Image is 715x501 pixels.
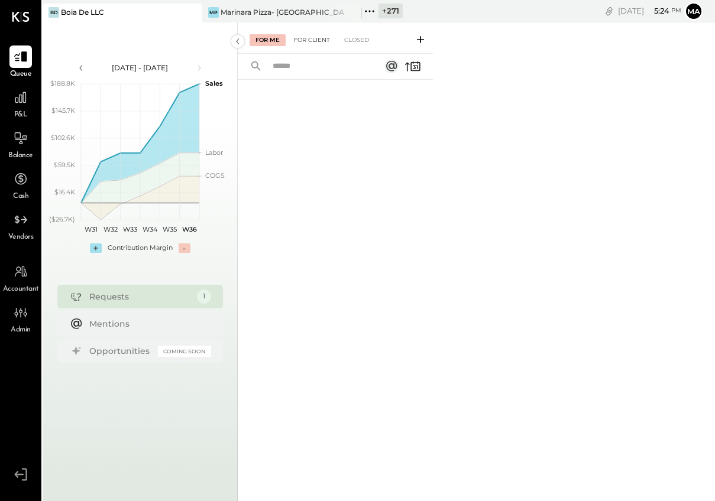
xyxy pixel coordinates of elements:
div: + 271 [378,4,403,18]
div: [DATE] [618,5,681,17]
div: Marinara Pizza- [GEOGRAPHIC_DATA] [221,7,344,17]
div: 1 [197,289,211,304]
span: Cash [13,191,28,202]
text: W36 [182,225,196,233]
div: MP [208,7,219,18]
div: - [179,243,190,253]
text: W35 [163,225,177,233]
text: W31 [84,225,97,233]
a: Accountant [1,261,41,295]
text: $102.6K [51,134,75,142]
text: W33 [123,225,137,233]
text: COGS [205,171,225,180]
div: + [90,243,102,253]
div: Opportunities [89,345,152,357]
text: $16.4K [54,188,75,196]
span: Balance [8,151,33,161]
text: $59.5K [54,161,75,169]
text: W34 [143,225,158,233]
span: Vendors [8,232,34,243]
a: Balance [1,127,41,161]
div: copy link [603,5,615,17]
text: $145.7K [51,106,75,115]
button: Ma [684,2,703,21]
div: Coming Soon [158,346,211,357]
a: P&L [1,86,41,121]
div: Closed [338,34,375,46]
text: W32 [103,225,118,233]
div: Mentions [89,318,205,330]
a: Cash [1,168,41,202]
div: Contribution Margin [108,243,173,253]
span: Admin [11,325,31,336]
div: For Me [250,34,286,46]
a: Vendors [1,209,41,243]
div: [DATE] - [DATE] [90,63,190,73]
a: Queue [1,45,41,80]
a: Admin [1,301,41,336]
text: ($26.7K) [49,215,75,223]
span: Queue [10,69,32,80]
div: Boia De LLC [61,7,104,17]
text: $188.8K [50,79,75,87]
text: Sales [205,79,223,87]
div: BD [48,7,59,18]
span: P&L [14,110,28,121]
div: Requests [89,291,191,302]
text: Labor [205,148,223,157]
div: For Client [288,34,336,46]
span: Accountant [3,284,39,295]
